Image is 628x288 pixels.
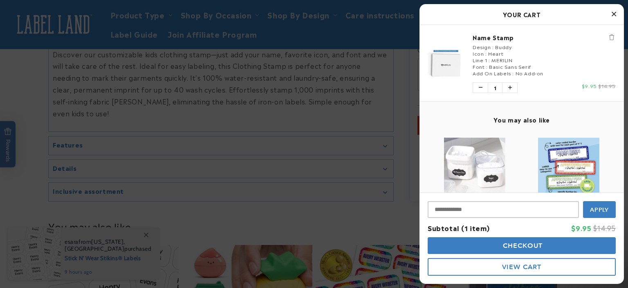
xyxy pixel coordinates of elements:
span: Design [473,43,491,50]
span: : [492,43,494,50]
span: 1 [488,83,502,93]
h4: You may also like [428,116,616,123]
img: Food Storage Labels - Label Land [538,138,599,199]
span: Icon [473,50,484,57]
input: Input Discount [428,201,579,218]
li: product [428,25,616,101]
img: Name Stamp [428,48,464,79]
img: View Tidy Home Pantry Label Set [444,138,505,199]
span: Subtotal (1 item) [428,223,489,233]
a: Name Stamp [473,33,616,41]
button: Decrease quantity of Name Stamp [473,83,488,93]
span: : [486,63,488,70]
span: $9.95 [571,223,591,233]
button: Is the ink in the name stamp waterproof? [5,23,112,39]
button: View Cart [428,258,616,276]
span: : [512,69,514,77]
button: Open gorgias live chat [4,3,29,27]
span: Line 1 [473,56,487,63]
button: Checkout [428,237,616,254]
button: Apply [583,201,616,218]
div: product [522,129,616,273]
button: How many times can I use this stamp? [11,46,112,61]
span: MERILIN [491,56,512,63]
span: Checkout [501,242,543,249]
span: View Cart [502,263,541,271]
span: Basic Sans Serif [489,63,532,70]
span: : [489,56,490,63]
span: Buddy [495,43,511,50]
span: : [485,50,487,57]
div: product [428,129,522,273]
button: Increase quantity of Name Stamp [502,83,517,93]
span: No Add-on [516,69,543,77]
h2: Your Cart [428,8,616,20]
span: Heart [488,50,503,57]
button: Close Cart [608,8,620,20]
button: Remove Name Stamp [608,33,616,41]
span: Font [473,63,484,70]
span: Add On Labels [473,69,511,77]
span: $14.95 [598,82,616,89]
span: $14.95 [593,223,616,233]
span: $9.95 [582,82,597,89]
span: Apply [590,206,609,213]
